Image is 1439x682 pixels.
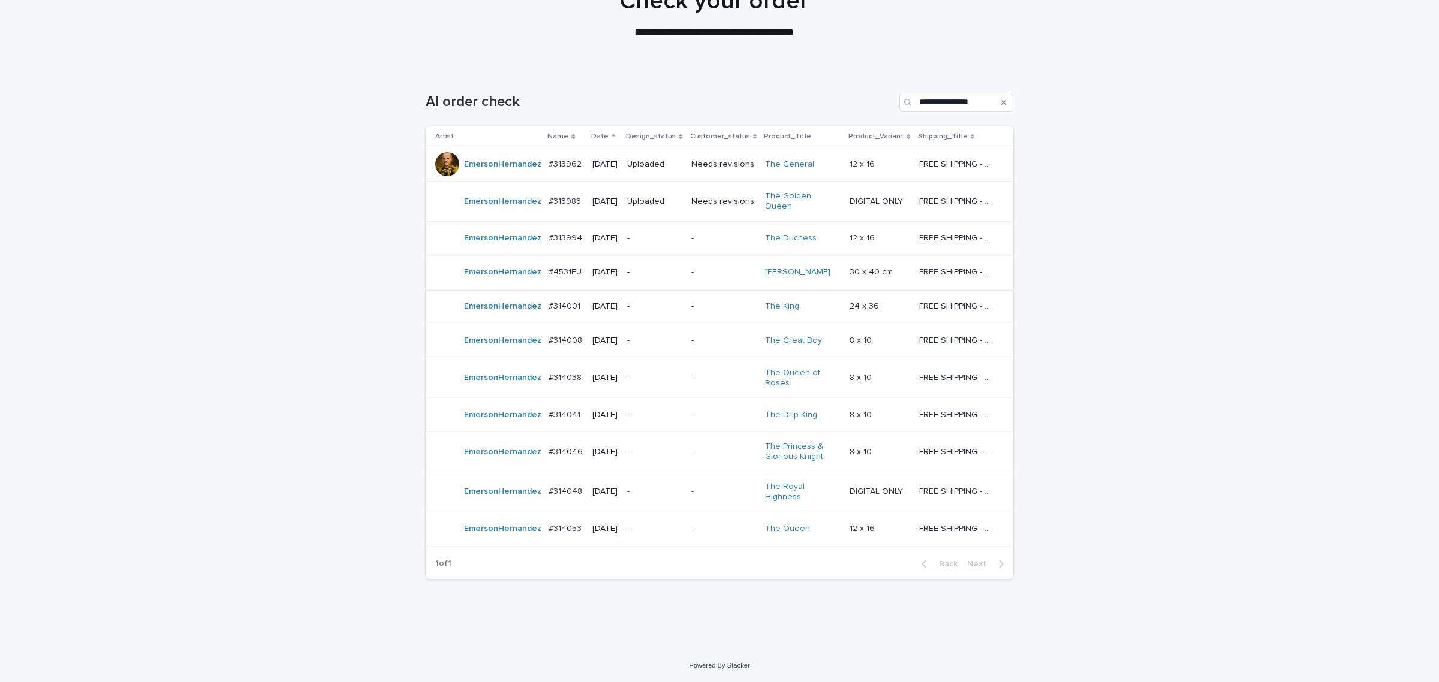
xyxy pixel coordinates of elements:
[919,445,997,457] p: FREE SHIPPING - preview in 1-2 business days, after your approval delivery will take 5-10 b.d.
[850,445,874,457] p: 8 x 10
[691,524,755,534] p: -
[627,159,681,170] p: Uploaded
[549,194,583,207] p: #313983
[549,265,584,277] p: #4531EU
[426,182,1013,222] tr: EmersonHernandez #313983#313983 [DATE]UploadedNeeds revisionsThe Golden Queen DIGITAL ONLYDIGITAL...
[426,255,1013,289] tr: EmersonHernandez #4531EU#4531EU [DATE]--[PERSON_NAME] 30 x 40 cm30 x 40 cm FREE SHIPPING - previe...
[592,301,618,312] p: [DATE]
[919,157,997,170] p: FREE SHIPPING - preview in 1-2 business days, after your approval delivery will take 5-10 b.d.
[850,521,877,534] p: 12 x 16
[691,301,755,312] p: -
[850,157,877,170] p: 12 x 16
[627,373,681,383] p: -
[850,370,874,383] p: 8 x 10
[426,549,461,578] p: 1 of 1
[962,559,1013,569] button: Next
[464,410,541,420] a: EmersonHernandez
[691,336,755,346] p: -
[426,221,1013,255] tr: EmersonHernandez #313994#313994 [DATE]--The Duchess 12 x 1612 x 16 FREE SHIPPING - preview in 1-2...
[848,130,904,143] p: Product_Variant
[919,299,997,312] p: FREE SHIPPING - preview in 1-2 business days, after your approval delivery will take 5-10 b.d.
[426,472,1013,512] tr: EmersonHernandez #314048#314048 [DATE]--The Royal Highness DIGITAL ONLYDIGITAL ONLY FREE SHIPPING...
[691,487,755,497] p: -
[765,191,840,212] a: The Golden Queen
[912,559,962,569] button: Back
[690,130,750,143] p: Customer_status
[592,197,618,207] p: [DATE]
[426,512,1013,546] tr: EmersonHernandez #314053#314053 [DATE]--The Queen 12 x 1612 x 16 FREE SHIPPING - preview in 1-2 b...
[765,368,840,388] a: The Queen of Roses
[627,267,681,277] p: -
[464,159,541,170] a: EmersonHernandez
[627,301,681,312] p: -
[850,408,874,420] p: 8 x 10
[627,336,681,346] p: -
[765,482,840,502] a: The Royal Highness
[592,336,618,346] p: [DATE]
[919,333,997,346] p: FREE SHIPPING - preview in 1-2 business days, after your approval delivery will take 5-10 b.d.
[464,301,541,312] a: EmersonHernandez
[850,231,877,243] p: 12 x 16
[850,299,881,312] p: 24 x 36
[765,524,810,534] a: The Queen
[691,267,755,277] p: -
[426,398,1013,432] tr: EmersonHernandez #314041#314041 [DATE]--The Drip King 8 x 108 x 10 FREE SHIPPING - preview in 1-2...
[626,130,676,143] p: Design_status
[691,373,755,383] p: -
[592,159,618,170] p: [DATE]
[919,194,997,207] p: FREE SHIPPING - preview in 1-2 business days, after your approval delivery will take 5-10 b.d.
[765,336,822,346] a: The Great Boy
[765,267,830,277] a: [PERSON_NAME]
[691,447,755,457] p: -
[627,487,681,497] p: -
[765,159,814,170] a: The General
[627,447,681,457] p: -
[549,484,585,497] p: #314048
[464,487,541,497] a: EmersonHernandez
[435,130,454,143] p: Artist
[547,130,568,143] p: Name
[850,484,905,497] p: DIGITAL ONLY
[549,299,583,312] p: #314001
[426,147,1013,182] tr: EmersonHernandez #313962#313962 [DATE]UploadedNeeds revisionsThe General 12 x 1612 x 16 FREE SHIP...
[549,445,585,457] p: #314046
[592,410,618,420] p: [DATE]
[627,524,681,534] p: -
[932,560,958,568] span: Back
[549,408,583,420] p: #314041
[426,432,1013,472] tr: EmersonHernandez #314046#314046 [DATE]--The Princess & Glorious Knight 8 x 108 x 10 FREE SHIPPING...
[691,159,755,170] p: Needs revisions
[764,130,811,143] p: Product_Title
[919,265,997,277] p: FREE SHIPPING - preview in 1-2 business days, after your approval delivery will take 6-10 busines...
[549,370,584,383] p: #314038
[549,157,584,170] p: #313962
[850,265,895,277] p: 30 x 40 cm
[464,447,541,457] a: EmersonHernandez
[919,231,997,243] p: FREE SHIPPING - preview in 1-2 business days, after your approval delivery will take 5-10 b.d.
[765,233,817,243] a: The Duchess
[850,333,874,346] p: 8 x 10
[426,324,1013,358] tr: EmersonHernandez #314008#314008 [DATE]--The Great Boy 8 x 108 x 10 FREE SHIPPING - preview in 1-2...
[591,130,609,143] p: Date
[549,333,585,346] p: #314008
[919,521,997,534] p: FREE SHIPPING - preview in 1-2 business days, after your approval delivery will take 5-10 b.d.
[592,524,618,534] p: [DATE]
[592,373,618,383] p: [DATE]
[691,197,755,207] p: Needs revisions
[918,130,968,143] p: Shipping_Title
[592,487,618,497] p: [DATE]
[919,484,997,497] p: FREE SHIPPING - preview in 1-2 business days, after your approval delivery will take 5-10 b.d.
[765,301,799,312] a: The King
[592,233,618,243] p: [DATE]
[426,289,1013,324] tr: EmersonHernandez #314001#314001 [DATE]--The King 24 x 3624 x 36 FREE SHIPPING - preview in 1-2 bu...
[426,358,1013,398] tr: EmersonHernandez #314038#314038 [DATE]--The Queen of Roses 8 x 108 x 10 FREE SHIPPING - preview i...
[627,197,681,207] p: Uploaded
[919,370,997,383] p: FREE SHIPPING - preview in 1-2 business days, after your approval delivery will take 5-10 b.d.
[967,560,994,568] span: Next
[627,410,681,420] p: -
[689,662,749,669] a: Powered By Stacker
[464,373,541,383] a: EmersonHernandez
[899,93,1013,112] div: Search
[464,233,541,243] a: EmersonHernandez
[691,233,755,243] p: -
